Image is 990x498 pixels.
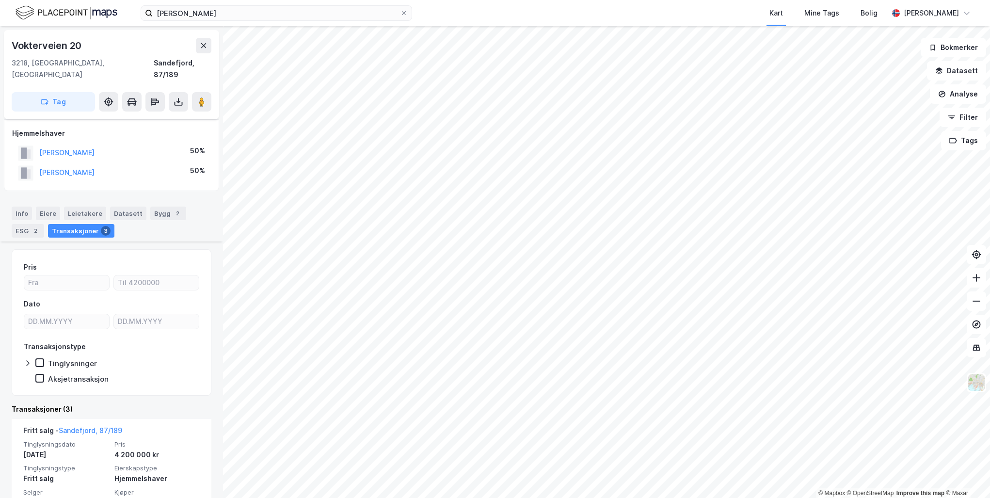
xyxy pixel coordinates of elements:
img: logo.f888ab2527a4732fd821a326f86c7f29.svg [16,4,117,21]
span: Pris [114,440,200,449]
div: Bygg [150,207,186,220]
span: Kjøper [114,488,200,497]
div: Vokterveien 20 [12,38,83,53]
div: Kart [769,7,783,19]
div: Transaksjoner [48,224,114,238]
button: Datasett [927,61,986,80]
div: Eiere [36,207,60,220]
a: Improve this map [896,490,944,497]
div: Fritt salg - [23,425,122,440]
div: 50% [190,145,205,157]
div: ESG [12,224,44,238]
iframe: Chat Widget [942,451,990,498]
div: [PERSON_NAME] [904,7,959,19]
div: 3218, [GEOGRAPHIC_DATA], [GEOGRAPHIC_DATA] [12,57,154,80]
div: Transaksjonstype [24,341,86,353]
div: 50% [190,165,205,177]
a: OpenStreetMap [847,490,894,497]
button: Tag [12,92,95,112]
a: Sandefjord, 87/189 [59,426,122,434]
div: 2 [173,209,182,218]
div: Datasett [110,207,146,220]
button: Analyse [930,84,986,104]
div: Kontrollprogram for chat [942,451,990,498]
div: 2 [31,226,40,236]
span: Eierskapstype [114,464,200,472]
button: Tags [941,131,986,150]
div: Hjemmelshaver [12,128,211,139]
div: [DATE] [23,449,109,461]
div: Pris [24,261,37,273]
div: 4 200 000 kr [114,449,200,461]
img: Z [967,373,986,392]
span: Tinglysningstype [23,464,109,472]
button: Filter [940,108,986,127]
div: Hjemmelshaver [114,473,200,484]
span: Tinglysningsdato [23,440,109,449]
button: Bokmerker [921,38,986,57]
span: Selger [23,488,109,497]
input: DD.MM.YYYY [24,314,109,329]
div: Mine Tags [804,7,839,19]
input: Til 4200000 [114,275,199,290]
div: Bolig [861,7,878,19]
input: DD.MM.YYYY [114,314,199,329]
input: Fra [24,275,109,290]
div: Dato [24,298,40,310]
div: Leietakere [64,207,106,220]
div: Tinglysninger [48,359,97,368]
div: Aksjetransaksjon [48,374,109,384]
div: Sandefjord, 87/189 [154,57,211,80]
div: Fritt salg [23,473,109,484]
div: Transaksjoner (3) [12,403,211,415]
input: Søk på adresse, matrikkel, gårdeiere, leietakere eller personer [153,6,400,20]
div: 3 [101,226,111,236]
a: Mapbox [818,490,845,497]
div: Info [12,207,32,220]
